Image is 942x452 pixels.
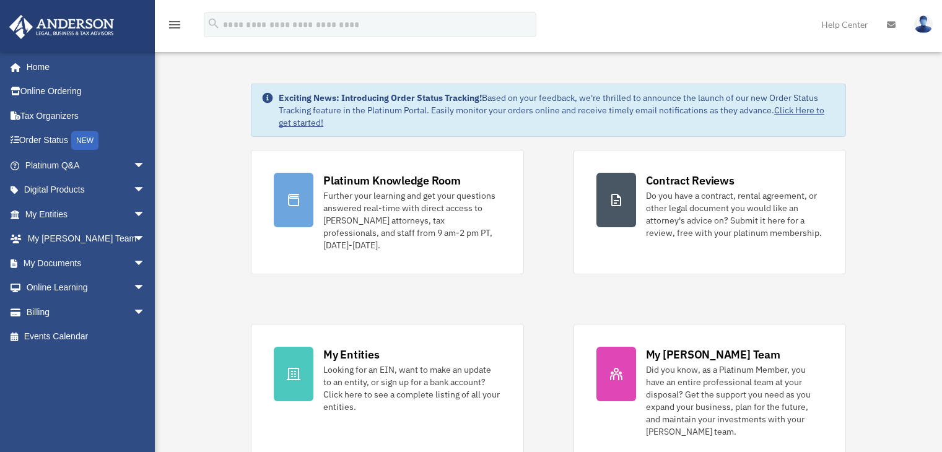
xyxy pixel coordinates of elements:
a: Home [9,54,158,79]
a: Click Here to get started! [279,105,824,128]
span: arrow_drop_down [133,202,158,227]
div: My [PERSON_NAME] Team [646,347,780,362]
a: Contract Reviews Do you have a contract, rental agreement, or other legal document you would like... [573,150,846,274]
a: menu [167,22,182,32]
span: arrow_drop_down [133,300,158,325]
strong: Exciting News: Introducing Order Status Tracking! [279,92,482,103]
span: arrow_drop_down [133,251,158,276]
span: arrow_drop_down [133,153,158,178]
div: Looking for an EIN, want to make an update to an entity, or sign up for a bank account? Click her... [323,363,500,413]
a: Billingarrow_drop_down [9,300,164,324]
a: Order StatusNEW [9,128,164,154]
a: My [PERSON_NAME] Teamarrow_drop_down [9,227,164,251]
div: NEW [71,131,98,150]
div: Did you know, as a Platinum Member, you have an entire professional team at your disposal? Get th... [646,363,823,438]
i: search [207,17,220,30]
a: My Documentsarrow_drop_down [9,251,164,276]
div: Platinum Knowledge Room [323,173,461,188]
a: Platinum Q&Aarrow_drop_down [9,153,164,178]
a: My Entitiesarrow_drop_down [9,202,164,227]
div: My Entities [323,347,379,362]
div: Based on your feedback, we're thrilled to announce the launch of our new Order Status Tracking fe... [279,92,835,129]
a: Events Calendar [9,324,164,349]
a: Platinum Knowledge Room Further your learning and get your questions answered real-time with dire... [251,150,523,274]
a: Online Learningarrow_drop_down [9,276,164,300]
div: Contract Reviews [646,173,735,188]
span: arrow_drop_down [133,178,158,203]
div: Do you have a contract, rental agreement, or other legal document you would like an attorney's ad... [646,189,823,239]
div: Further your learning and get your questions answered real-time with direct access to [PERSON_NAM... [323,189,500,251]
a: Digital Productsarrow_drop_down [9,178,164,202]
i: menu [167,17,182,32]
span: arrow_drop_down [133,276,158,301]
img: User Pic [914,15,933,33]
a: Online Ordering [9,79,164,104]
a: Tax Organizers [9,103,164,128]
span: arrow_drop_down [133,227,158,252]
img: Anderson Advisors Platinum Portal [6,15,118,39]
